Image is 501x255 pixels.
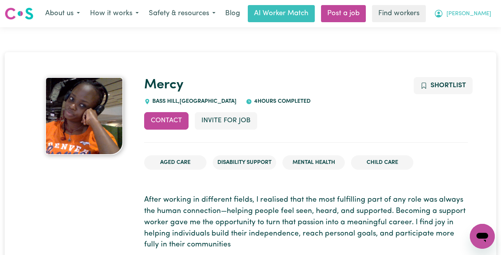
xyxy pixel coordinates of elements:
button: How it works [85,5,144,22]
button: Contact [144,112,189,129]
img: Careseekers logo [5,7,34,21]
span: 4 hours completed [252,98,310,104]
li: Disability Support [213,155,276,170]
span: BASS HILL , [GEOGRAPHIC_DATA] [150,98,236,104]
button: Safety & resources [144,5,221,22]
span: [PERSON_NAME] [446,10,491,18]
button: Add to shortlist [414,77,473,94]
p: After working in different fields, I realised that the most fulfilling part of any role was alway... [144,195,468,251]
a: Blog [221,5,245,22]
iframe: Button to launch messaging window [470,224,495,249]
li: Mental Health [282,155,345,170]
img: Mercy [45,77,123,155]
a: Careseekers logo [5,5,34,23]
button: My Account [429,5,496,22]
a: Mercy's profile picture' [33,77,135,155]
li: Child care [351,155,413,170]
a: AI Worker Match [248,5,315,22]
button: About us [40,5,85,22]
a: Find workers [372,5,426,22]
li: Aged Care [144,155,206,170]
a: Mercy [144,78,183,92]
a: Post a job [321,5,366,22]
button: Invite for Job [195,112,257,129]
span: Shortlist [430,82,466,89]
